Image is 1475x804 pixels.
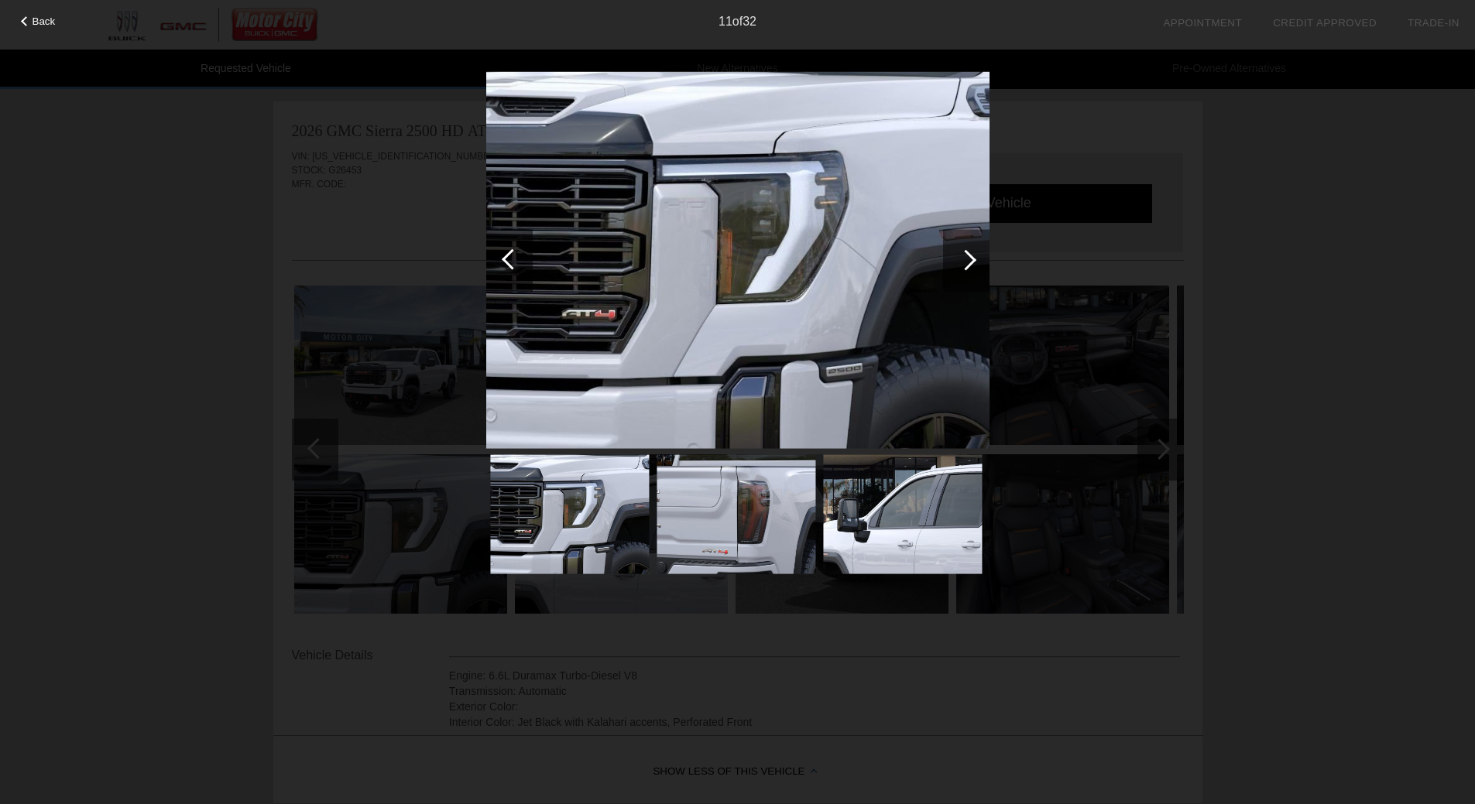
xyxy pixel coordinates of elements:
a: Appointment [1163,17,1242,29]
img: 1d937fdc4631db5fd525aa41e3e10645x.jpg [823,455,982,574]
a: Credit Approved [1273,17,1377,29]
span: 32 [743,15,756,28]
img: 725b2073fad14c07b9bceb83303dd12dx.jpg [657,455,815,574]
span: 11 [719,15,732,28]
span: Back [33,15,56,27]
img: a3d09966aa4bbeed8d125dd13cc4c34ax.jpg [490,455,649,574]
a: Trade-In [1408,17,1460,29]
img: a3d09966aa4bbeed8d125dd13cc4c34ax.jpg [486,71,990,449]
